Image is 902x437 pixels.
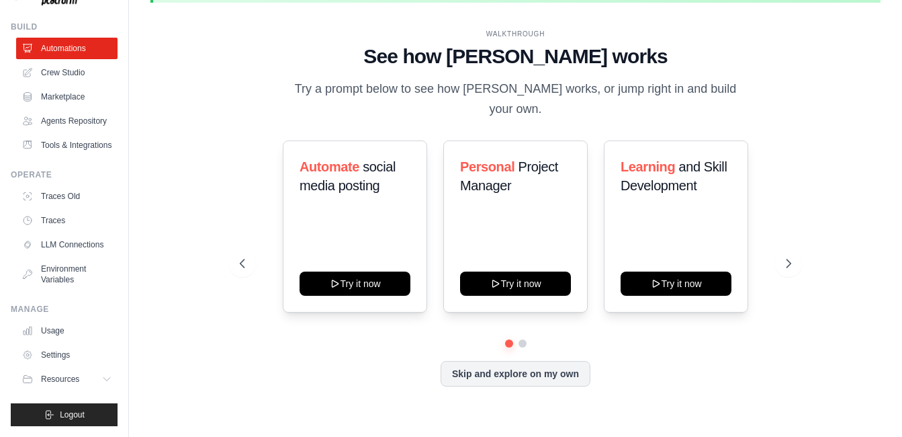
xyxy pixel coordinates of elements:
a: Agents Repository [16,110,118,132]
span: Resources [41,374,79,385]
div: Widget de chat [835,372,902,437]
span: Learning [621,159,675,174]
a: Usage [16,320,118,342]
a: Automations [16,38,118,59]
h1: See how [PERSON_NAME] works [240,44,792,69]
button: Try it now [460,272,571,296]
iframe: Chat Widget [835,372,902,437]
button: Resources [16,368,118,390]
div: Manage [11,304,118,315]
div: Operate [11,169,118,180]
a: Crew Studio [16,62,118,83]
span: Logout [60,409,85,420]
span: Automate [300,159,359,174]
div: WALKTHROUGH [240,29,792,39]
button: Try it now [621,272,731,296]
span: and Skill Development [621,159,727,193]
a: Marketplace [16,86,118,108]
a: Settings [16,344,118,366]
a: Environment Variables [16,258,118,290]
span: Personal [460,159,514,174]
span: Project Manager [460,159,558,193]
a: Traces [16,210,118,231]
button: Try it now [300,272,410,296]
a: Traces Old [16,186,118,207]
a: LLM Connections [16,234,118,255]
span: social media posting [300,159,396,193]
button: Logout [11,403,118,426]
a: Tools & Integrations [16,134,118,156]
p: Try a prompt below to see how [PERSON_NAME] works, or jump right in and build your own. [290,79,741,119]
button: Skip and explore on my own [441,361,590,387]
div: Build [11,22,118,32]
